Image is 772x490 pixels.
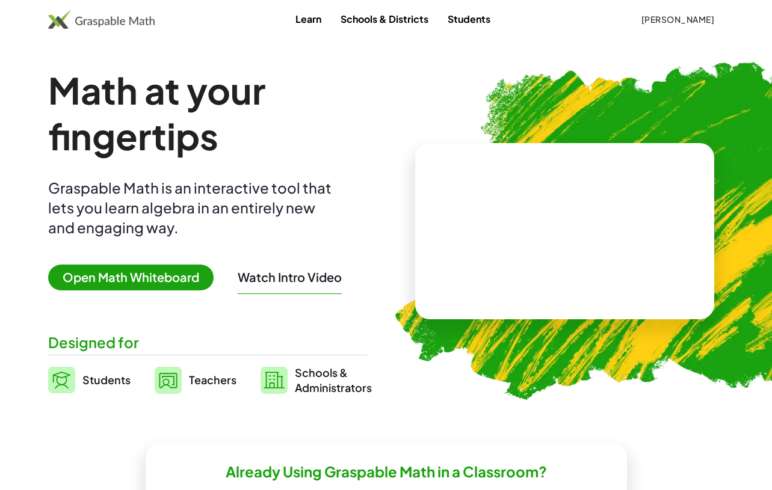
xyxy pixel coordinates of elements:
[48,67,367,159] h1: Math at your fingertips
[474,186,655,277] video: What is this? This is dynamic math notation. Dynamic math notation plays a central role in how Gr...
[48,178,337,237] div: Graspable Math is an interactive tool that lets you learn algebra in an entirely new and engaging...
[48,272,223,284] a: Open Math Whiteboard
[631,8,724,30] button: [PERSON_NAME]
[155,367,182,394] img: svg%3e
[331,8,438,30] a: Schools & Districts
[48,367,75,393] img: svg%3e
[286,8,331,30] a: Learn
[261,365,372,395] a: Schools &Administrators
[155,365,236,395] a: Teachers
[48,332,367,352] div: Designed for
[226,462,547,481] h2: Already Using Graspable Math in a Classroom?
[238,269,342,285] button: Watch Intro Video
[48,265,214,290] span: Open Math Whiteboard
[261,367,288,394] img: svg%3e
[641,14,714,25] span: [PERSON_NAME]
[48,365,131,395] a: Students
[438,8,500,30] a: Students
[82,373,131,387] span: Students
[189,373,236,387] span: Teachers
[295,365,372,395] span: Schools & Administrators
